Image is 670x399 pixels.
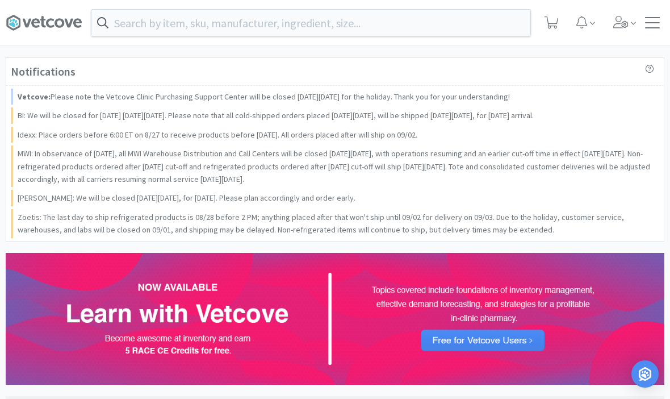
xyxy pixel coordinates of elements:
p: [PERSON_NAME]: We will be closed [DATE][DATE], for [DATE]. Please plan accordingly and order early. [18,192,355,204]
p: BI: We will be closed for [DATE] [DATE][DATE]. Please note that all cold-shipped orders placed [D... [18,109,534,122]
strong: Vetcove: [18,92,51,102]
img: 72e902af0f5a4fbaa8a378133742b35d.png [6,253,664,385]
div: Open Intercom Messenger [631,360,659,388]
p: Idexx: Place orders before 6:00 ET on 8/27 to receive products before [DATE]. All orders placed a... [18,128,417,141]
input: Search by item, sku, manufacturer, ingredient, size... [91,10,530,36]
p: MWI: In observance of [DATE], all MWI Warehouse Distribution and Call Centers will be closed [DAT... [18,147,655,185]
p: Zoetis: The last day to ship refrigerated products is 08/28 before 2 PM; anything placed after th... [18,211,655,236]
p: Please note the Vetcove Clinic Purchasing Support Center will be closed [DATE][DATE] for the holi... [18,90,510,103]
h3: Notifications [11,63,76,81]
